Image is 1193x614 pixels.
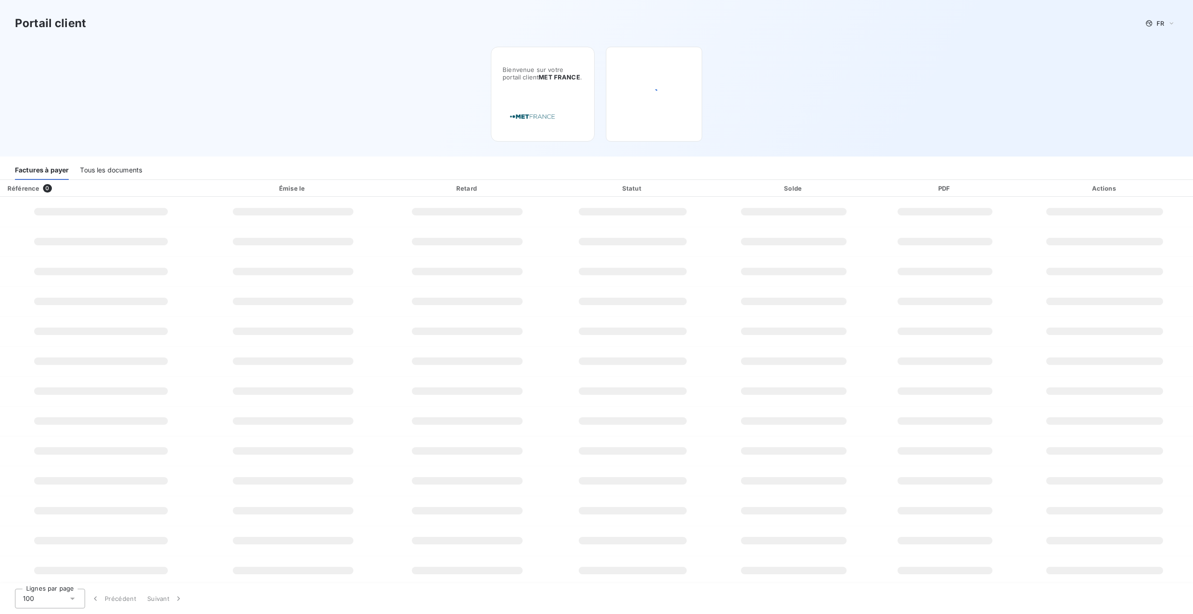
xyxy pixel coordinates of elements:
[80,160,142,180] div: Tous les documents
[85,589,142,608] button: Précédent
[15,160,69,180] div: Factures à payer
[386,184,549,193] div: Retard
[539,73,580,81] span: MET FRANCE
[7,185,39,192] div: Référence
[875,184,1014,193] div: PDF
[23,594,34,603] span: 100
[716,184,871,193] div: Solde
[553,184,712,193] div: Statut
[1157,20,1164,27] span: FR
[1018,184,1191,193] div: Actions
[142,589,189,608] button: Suivant
[503,66,583,81] span: Bienvenue sur votre portail client .
[204,184,382,193] div: Émise le
[503,103,562,130] img: Company logo
[43,184,51,193] span: 0
[15,15,86,32] h3: Portail client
